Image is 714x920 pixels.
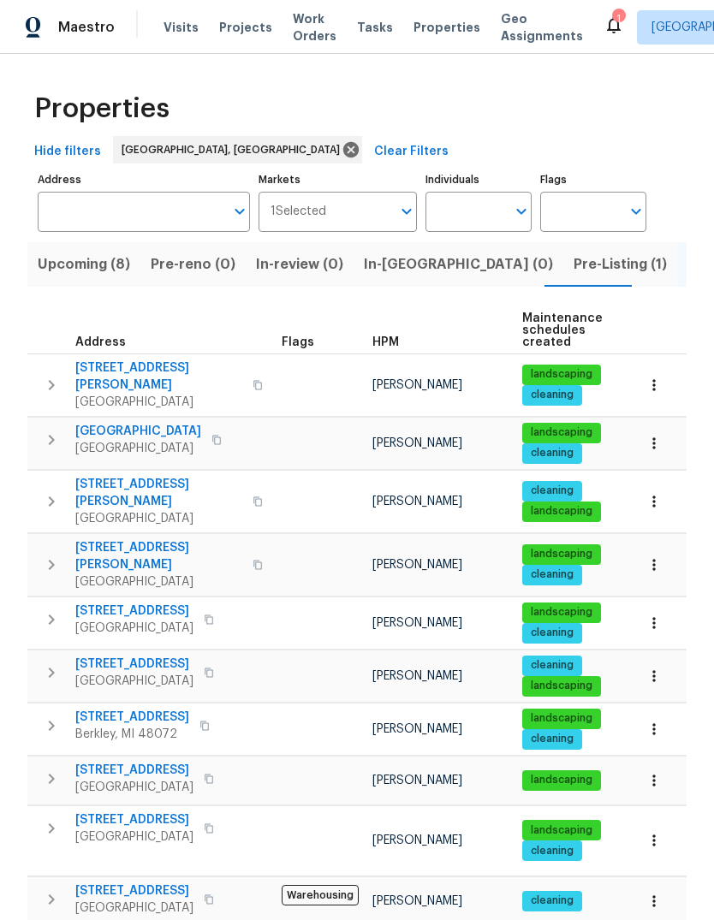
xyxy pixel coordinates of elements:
span: [PERSON_NAME] [372,379,462,391]
button: Open [509,199,533,223]
span: cleaning [524,893,580,908]
span: landscaping [524,679,599,693]
span: Address [75,336,126,348]
span: Pre-reno (0) [151,252,235,276]
span: landscaping [524,425,599,440]
span: landscaping [524,367,599,382]
span: Hide filters [34,141,101,163]
span: [GEOGRAPHIC_DATA] [75,779,193,796]
span: cleaning [524,484,580,498]
span: Upcoming (8) [38,252,130,276]
button: Open [395,199,419,223]
span: [STREET_ADDRESS] [75,602,193,620]
span: Work Orders [293,10,336,45]
span: Maestro [58,19,115,36]
div: 1 [612,10,624,27]
span: [GEOGRAPHIC_DATA] [75,510,242,527]
span: [STREET_ADDRESS] [75,882,193,899]
span: Properties [414,19,480,36]
span: [GEOGRAPHIC_DATA] [75,673,193,690]
span: [PERSON_NAME] [372,496,462,507]
span: landscaping [524,711,599,726]
span: Maintenance schedules created [522,312,603,348]
span: HPM [372,336,399,348]
span: cleaning [524,658,580,673]
span: landscaping [524,773,599,787]
span: [PERSON_NAME] [372,895,462,907]
label: Individuals [425,175,532,185]
span: In-[GEOGRAPHIC_DATA] (0) [364,252,553,276]
span: cleaning [524,626,580,640]
span: [STREET_ADDRESS] [75,656,193,673]
span: [GEOGRAPHIC_DATA] [75,620,193,637]
button: Open [228,199,252,223]
span: In-review (0) [256,252,343,276]
span: [PERSON_NAME] [372,437,462,449]
span: [STREET_ADDRESS][PERSON_NAME] [75,476,242,510]
span: [GEOGRAPHIC_DATA] [75,423,201,440]
label: Markets [259,175,418,185]
span: cleaning [524,388,580,402]
span: [STREET_ADDRESS] [75,811,193,828]
div: [GEOGRAPHIC_DATA], [GEOGRAPHIC_DATA] [113,136,362,163]
span: Clear Filters [374,141,449,163]
span: [GEOGRAPHIC_DATA] [75,394,242,411]
span: Properties [34,100,170,117]
span: cleaning [524,446,580,460]
span: Flags [282,336,314,348]
span: Visits [164,19,199,36]
span: [STREET_ADDRESS] [75,709,189,726]
span: [PERSON_NAME] [372,559,462,571]
span: landscaping [524,504,599,519]
span: landscaping [524,605,599,620]
button: Clear Filters [367,136,455,168]
span: landscaping [524,823,599,838]
span: [PERSON_NAME] [372,723,462,735]
span: [GEOGRAPHIC_DATA], [GEOGRAPHIC_DATA] [122,141,347,158]
span: [STREET_ADDRESS][PERSON_NAME] [75,539,242,573]
span: [PERSON_NAME] [372,834,462,846]
span: cleaning [524,844,580,858]
span: Pre-Listing (1) [574,252,667,276]
span: 1 Selected [271,205,326,219]
span: [GEOGRAPHIC_DATA] [75,828,193,846]
span: Projects [219,19,272,36]
span: Tasks [357,21,393,33]
span: [GEOGRAPHIC_DATA] [75,573,242,591]
label: Flags [540,175,646,185]
button: Open [624,199,648,223]
span: landscaping [524,547,599,561]
span: Warehousing [282,885,359,905]
span: [PERSON_NAME] [372,775,462,786]
span: [PERSON_NAME] [372,617,462,629]
span: Berkley, MI 48072 [75,726,189,743]
span: [STREET_ADDRESS] [75,762,193,779]
span: Geo Assignments [501,10,583,45]
span: [PERSON_NAME] [372,670,462,682]
label: Address [38,175,250,185]
span: cleaning [524,567,580,582]
span: [GEOGRAPHIC_DATA] [75,899,193,917]
span: cleaning [524,732,580,746]
span: [STREET_ADDRESS][PERSON_NAME] [75,359,242,394]
button: Hide filters [27,136,108,168]
span: [GEOGRAPHIC_DATA] [75,440,201,457]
